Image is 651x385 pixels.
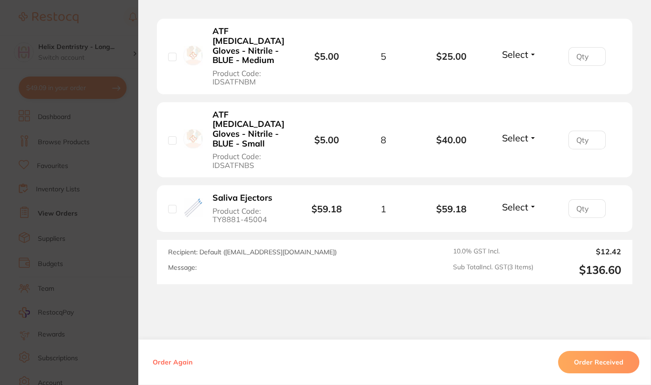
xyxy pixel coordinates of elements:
b: Saliva Ejectors [212,193,272,203]
img: ATF Dental Examination Gloves - Nitrile - BLUE - Medium [184,46,203,65]
b: $59.18 [417,203,486,214]
b: ATF [MEDICAL_DATA] Gloves - Nitrile - BLUE - Small [212,110,287,149]
img: ATF Dental Examination Gloves - Nitrile - BLUE - Small [184,129,203,148]
b: $40.00 [417,134,486,145]
span: 10.0 % GST Incl. [453,247,533,256]
span: Recipient: Default ( [EMAIL_ADDRESS][DOMAIN_NAME] ) [168,248,337,256]
span: Product Code: TY8881-45004 [212,207,287,224]
button: Saliva Ejectors Product Code: TY8881-45004 [210,193,290,224]
span: Product Code: IDSATFNBS [212,152,287,169]
button: Order Again [150,358,195,366]
input: Qty [568,47,606,66]
button: Select [499,49,539,60]
button: ATF [MEDICAL_DATA] Gloves - Nitrile - BLUE - Small Product Code: IDSATFNBS [210,110,290,170]
span: Select [502,132,528,144]
input: Qty [568,199,606,218]
button: Order Received [558,351,639,373]
label: Message: [168,264,197,272]
b: $5.00 [314,50,339,62]
span: 8 [381,134,386,145]
b: ATF [MEDICAL_DATA] Gloves - Nitrile - BLUE - Medium [212,27,287,65]
input: Qty [568,131,606,149]
b: $25.00 [417,51,486,62]
span: Product Code: IDSATFNBM [212,69,287,86]
span: Select [502,201,528,213]
output: $136.60 [541,263,621,277]
span: 5 [381,51,386,62]
button: ATF [MEDICAL_DATA] Gloves - Nitrile - BLUE - Medium Product Code: IDSATFNBM [210,26,290,87]
button: Select [499,201,539,213]
img: Saliva Ejectors [184,198,203,217]
span: Sub Total Incl. GST ( 3 Items) [453,263,533,277]
b: $5.00 [314,134,339,146]
output: $12.42 [541,247,621,256]
span: 1 [381,203,386,214]
button: Select [499,132,539,144]
span: Select [502,49,528,60]
b: $59.18 [311,203,342,215]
